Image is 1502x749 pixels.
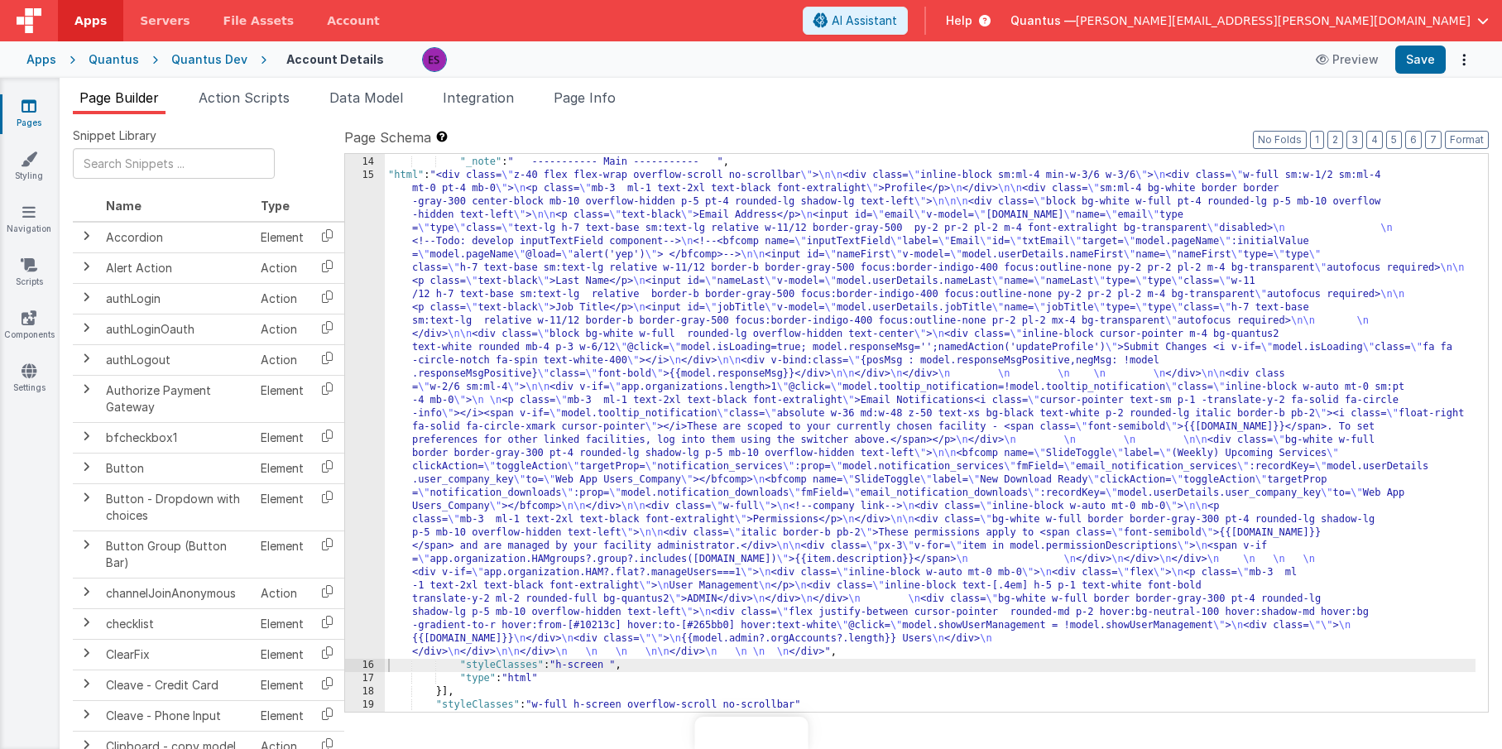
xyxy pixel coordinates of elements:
[345,672,385,685] div: 17
[554,89,616,106] span: Page Info
[423,48,446,71] img: 2445f8d87038429357ee99e9bdfcd63a
[1306,46,1389,73] button: Preview
[345,685,385,699] div: 18
[443,89,514,106] span: Integration
[99,531,254,578] td: Button Group (Button Bar)
[261,199,290,213] span: Type
[99,314,254,344] td: authLoginOauth
[254,639,310,670] td: Element
[832,12,897,29] span: AI Assistant
[1425,131,1442,149] button: 7
[254,608,310,639] td: Element
[254,252,310,283] td: Action
[329,89,403,106] span: Data Model
[254,670,310,700] td: Element
[99,483,254,531] td: Button - Dropdown with choices
[223,12,295,29] span: File Assets
[344,127,431,147] span: Page Schema
[99,700,254,731] td: Cleave - Phone Input
[254,483,310,531] td: Element
[73,148,275,179] input: Search Snippets ...
[1445,131,1489,149] button: Format
[99,283,254,314] td: authLogin
[1253,131,1307,149] button: No Folds
[1010,12,1489,29] button: Quantus — [PERSON_NAME][EMAIL_ADDRESS][PERSON_NAME][DOMAIN_NAME]
[1076,12,1471,29] span: [PERSON_NAME][EMAIL_ADDRESS][PERSON_NAME][DOMAIN_NAME]
[1366,131,1383,149] button: 4
[254,314,310,344] td: Action
[254,344,310,375] td: Action
[1395,46,1446,74] button: Save
[99,422,254,453] td: bfcheckbox1
[345,659,385,672] div: 16
[254,222,310,253] td: Element
[74,12,107,29] span: Apps
[99,670,254,700] td: Cleave - Credit Card
[254,531,310,578] td: Element
[1452,48,1476,71] button: Options
[1327,131,1343,149] button: 2
[140,12,190,29] span: Servers
[99,344,254,375] td: authLogout
[99,608,254,639] td: checklist
[1346,131,1363,149] button: 3
[254,700,310,731] td: Element
[1010,12,1076,29] span: Quantus —
[803,7,908,35] button: AI Assistant
[99,453,254,483] td: Button
[106,199,142,213] span: Name
[99,578,254,608] td: channelJoinAnonymous
[254,453,310,483] td: Element
[254,375,310,422] td: Element
[345,156,385,169] div: 14
[254,422,310,453] td: Element
[946,12,972,29] span: Help
[1405,131,1422,149] button: 6
[254,283,310,314] td: Action
[199,89,290,106] span: Action Scripts
[171,51,247,68] div: Quantus Dev
[1386,131,1402,149] button: 5
[1310,131,1324,149] button: 1
[99,252,254,283] td: Alert Action
[286,53,384,65] h4: Account Details
[99,639,254,670] td: ClearFix
[254,578,310,608] td: Action
[345,169,385,659] div: 15
[73,127,156,144] span: Snippet Library
[99,375,254,422] td: Authorize Payment Gateway
[26,51,56,68] div: Apps
[99,222,254,253] td: Accordion
[345,699,385,712] div: 19
[89,51,139,68] div: Quantus
[79,89,159,106] span: Page Builder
